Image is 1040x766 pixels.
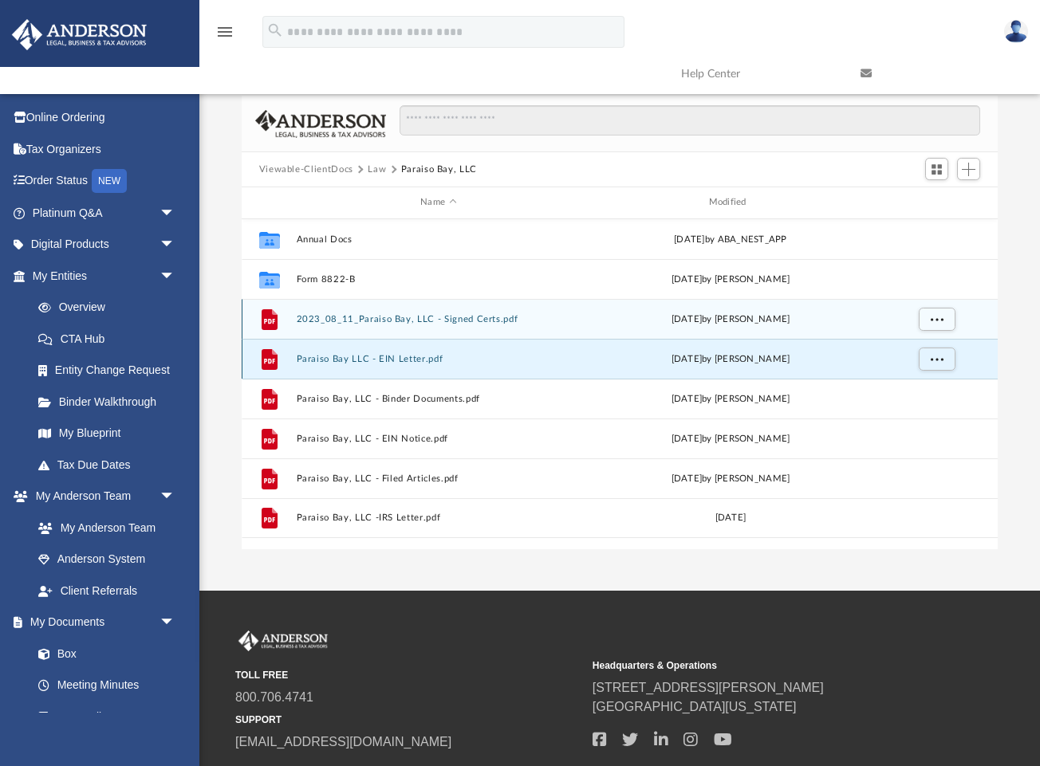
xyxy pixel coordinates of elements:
button: Paraiso Bay LLC - EIN Letter.pdf [296,354,581,364]
div: [DATE] by ABA_NEST_APP [588,232,873,246]
button: Paraiso Bay, LLC - Binder Documents.pdf [296,394,581,404]
div: [DATE] [588,511,873,525]
div: [DATE] by [PERSON_NAME] [588,352,873,366]
a: CTA Hub [22,323,199,355]
button: Form 8822-B [296,274,581,285]
a: My Anderson Team [22,512,183,544]
a: Meeting Minutes [22,670,191,701]
a: Online Ordering [11,102,199,134]
a: Order StatusNEW [11,165,199,198]
a: [STREET_ADDRESS][PERSON_NAME] [593,681,824,694]
button: Paraiso Bay, LLC - EIN Notice.pdf [296,434,581,444]
div: id [880,195,991,210]
a: My Anderson Teamarrow_drop_down [11,481,191,513]
a: My Documentsarrow_drop_down [11,607,191,638]
a: Overview [22,292,199,324]
div: [DATE] by [PERSON_NAME] [588,272,873,286]
a: My Blueprint [22,418,191,450]
small: SUPPORT [235,713,581,727]
a: [EMAIL_ADDRESS][DOMAIN_NAME] [235,735,451,748]
img: Anderson Advisors Platinum Portal [7,19,152,50]
a: Tax Due Dates [22,449,199,481]
span: arrow_drop_down [160,229,191,261]
a: menu [215,30,234,41]
div: [DATE] by [PERSON_NAME] [588,431,873,446]
div: Name [295,195,581,210]
a: Help Center [669,42,849,105]
div: Modified [588,195,873,210]
span: arrow_drop_down [160,607,191,639]
a: Binder Walkthrough [22,386,199,418]
button: Add [957,158,981,180]
button: 2023_08_11_Paraiso Bay, LLC - Signed Certs.pdf [296,314,581,324]
a: Anderson System [22,544,191,575]
i: menu [215,22,234,41]
a: Tax Organizers [11,133,199,165]
button: Paraiso Bay, LLC [401,163,477,177]
a: Digital Productsarrow_drop_down [11,229,199,261]
span: arrow_drop_down [160,260,191,293]
button: More options [918,307,955,331]
div: NEW [92,169,127,193]
img: User Pic [1004,20,1028,43]
small: Headquarters & Operations [593,658,939,673]
button: Switch to Grid View [925,158,949,180]
button: Paraiso Bay, LLC - Filed Articles.pdf [296,473,581,484]
button: Paraiso Bay, LLC -IRS Letter.pdf [296,513,581,523]
button: Annual Docs [296,234,581,245]
button: Viewable-ClientDocs [259,163,353,177]
input: Search files and folders [400,105,980,136]
div: [DATE] by [PERSON_NAME] [588,391,873,406]
div: [DATE] by [PERSON_NAME] [588,312,873,326]
button: More options [918,347,955,371]
a: Entity Change Request [22,355,199,387]
div: grid [242,219,999,550]
a: Platinum Q&Aarrow_drop_down [11,197,199,229]
img: Anderson Advisors Platinum Portal [235,630,331,651]
a: Box [22,638,183,670]
a: [GEOGRAPHIC_DATA][US_STATE] [593,700,797,713]
a: 800.706.4741 [235,690,313,704]
div: [DATE] by [PERSON_NAME] [588,471,873,485]
i: search [266,22,284,39]
a: Forms Library [22,701,183,733]
button: Law [368,163,386,177]
span: arrow_drop_down [160,481,191,513]
small: TOLL FREE [235,668,581,682]
a: Client Referrals [22,575,191,607]
div: id [248,195,288,210]
span: arrow_drop_down [160,197,191,230]
a: My Entitiesarrow_drop_down [11,260,199,292]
